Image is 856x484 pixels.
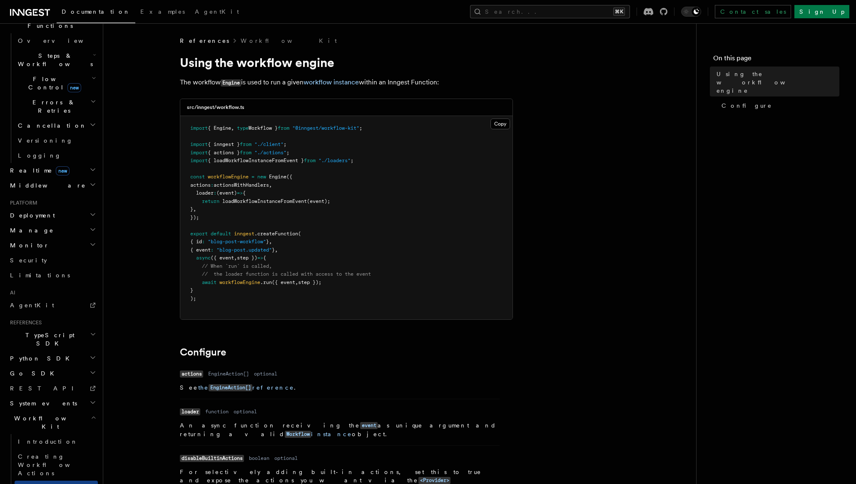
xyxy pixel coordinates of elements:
[722,101,772,110] span: Configure
[7,238,98,253] button: Monitor
[193,206,196,212] span: ,
[254,150,286,156] span: "./actions"
[272,247,275,253] span: }
[7,319,42,326] span: References
[7,181,86,190] span: Middleware
[15,33,98,48] a: Overview
[10,302,54,309] span: AgentKit
[260,279,272,285] span: .run
[718,98,839,113] a: Configure
[196,255,211,261] span: async
[7,223,98,238] button: Manage
[231,125,234,131] span: ,
[275,247,278,253] span: ,
[190,158,208,163] span: import
[190,296,196,301] span: );
[214,182,269,188] span: actionsWithHandlers
[180,421,500,439] p: An async function receiving the as unique argument and returning a valid object.
[254,141,284,147] span: "./client"
[202,239,205,244] span: :
[10,385,81,392] span: REST API
[243,190,246,196] span: {
[7,178,98,193] button: Middleware
[57,2,135,23] a: Documentation
[266,239,269,244] span: }
[257,255,263,261] span: =>
[180,346,226,358] a: Configure
[15,52,93,68] span: Steps & Workflows
[198,384,294,391] a: theEngineAction[]reference
[7,351,98,366] button: Python SDK
[214,190,216,196] span: :
[418,477,450,484] a: <Provider>
[249,125,278,131] span: Workflow }
[18,453,90,477] span: Creating Workflow Actions
[190,2,244,22] a: AgentKit
[304,158,316,163] span: from
[15,121,87,130] span: Cancellation
[205,408,229,415] dd: function
[7,328,98,351] button: TypeScript SDK
[180,383,500,392] p: See .
[254,231,298,237] span: .createFunction
[351,158,353,163] span: ;
[7,354,75,363] span: Python SDK
[292,125,359,131] span: "@inngest/workflow-kit"
[286,174,292,180] span: ({
[359,125,362,131] span: ;
[190,125,208,131] span: import
[211,182,214,188] span: :
[360,422,378,429] a: event
[269,182,272,188] span: ,
[7,163,98,178] button: Realtimenew
[15,148,98,163] a: Logging
[304,78,359,86] a: workflow instance
[202,198,219,204] span: return
[269,174,286,180] span: Engine
[135,2,190,22] a: Examples
[284,141,286,147] span: ;
[237,190,243,196] span: =>
[190,150,208,156] span: import
[190,182,211,188] span: actions
[274,455,298,462] dd: optional
[251,174,254,180] span: =
[209,384,252,391] code: EngineAction[]
[15,434,98,449] a: Introduction
[15,133,98,148] a: Versioning
[180,370,203,378] code: actions
[319,158,351,163] span: "./loaders"
[713,67,839,98] a: Using the workflow engine
[7,366,98,381] button: Go SDK
[285,431,311,438] code: Workflow
[7,226,54,235] span: Manage
[285,431,352,437] a: Workflowinstance
[307,198,330,204] span: (event);
[7,200,37,206] span: Platform
[237,255,257,261] span: step })
[7,414,91,431] span: Workflow Kit
[613,7,625,16] kbd: ⌘K
[7,33,98,163] div: Inngest Functions
[18,37,104,44] span: Overview
[190,287,193,293] span: }
[470,5,630,18] button: Search...⌘K
[7,268,98,283] a: Limitations
[7,331,90,348] span: TypeScript SDK
[278,125,289,131] span: from
[7,211,55,220] span: Deployment
[7,396,98,411] button: System events
[7,241,49,249] span: Monitor
[272,279,295,285] span: ({ event
[7,289,15,296] span: AI
[794,5,849,18] a: Sign Up
[263,255,266,261] span: {
[15,118,98,133] button: Cancellation
[18,152,61,159] span: Logging
[15,98,90,115] span: Errors & Retries
[56,166,70,175] span: new
[221,79,241,86] code: Engine
[140,8,185,15] span: Examples
[7,253,98,268] a: Security
[15,75,92,91] span: Flow Control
